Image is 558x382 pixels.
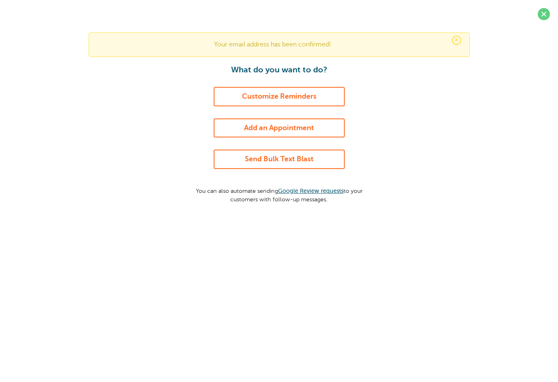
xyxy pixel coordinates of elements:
[188,65,370,75] h1: What do you want to do?
[214,87,345,106] a: Customize Reminders
[188,181,370,203] p: You can also automate sending to your customers with follow-up messages.
[97,41,461,49] p: Your email address has been confirmed!
[452,36,461,45] span: ×
[278,188,344,194] a: Google Review requests
[214,118,345,138] a: Add an Appointment
[214,150,345,169] a: Send Bulk Text Blast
